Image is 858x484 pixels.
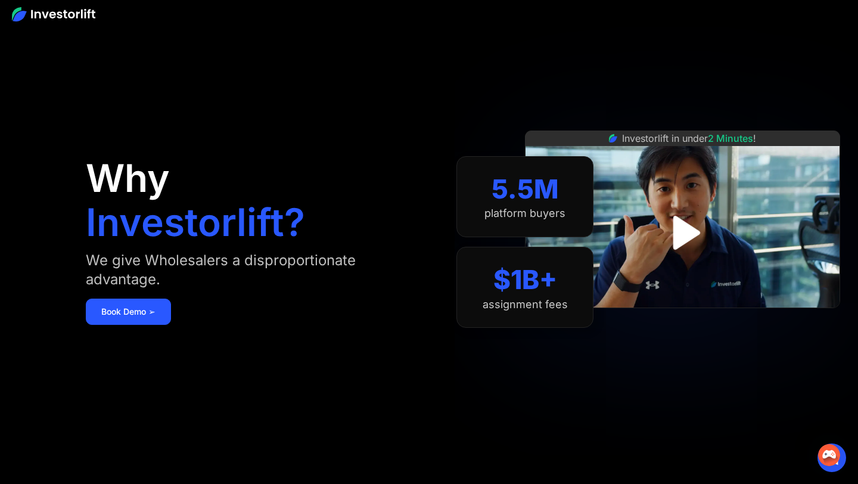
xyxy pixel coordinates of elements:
div: 5.5M [492,173,559,205]
div: $1B+ [493,264,557,296]
iframe: Customer reviews powered by Trustpilot [593,314,772,328]
h1: Investorlift? [86,203,305,241]
a: Book Demo ➢ [86,299,171,325]
div: platform buyers [484,207,565,220]
a: open lightbox [656,206,709,259]
div: Investorlift in under ! [622,131,756,145]
h1: Why [86,159,170,197]
span: 2 Minutes [708,132,753,144]
div: assignment fees [483,298,568,311]
div: We give Wholesalers a disproportionate advantage. [86,251,391,289]
div: Open Intercom Messenger [817,443,846,472]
